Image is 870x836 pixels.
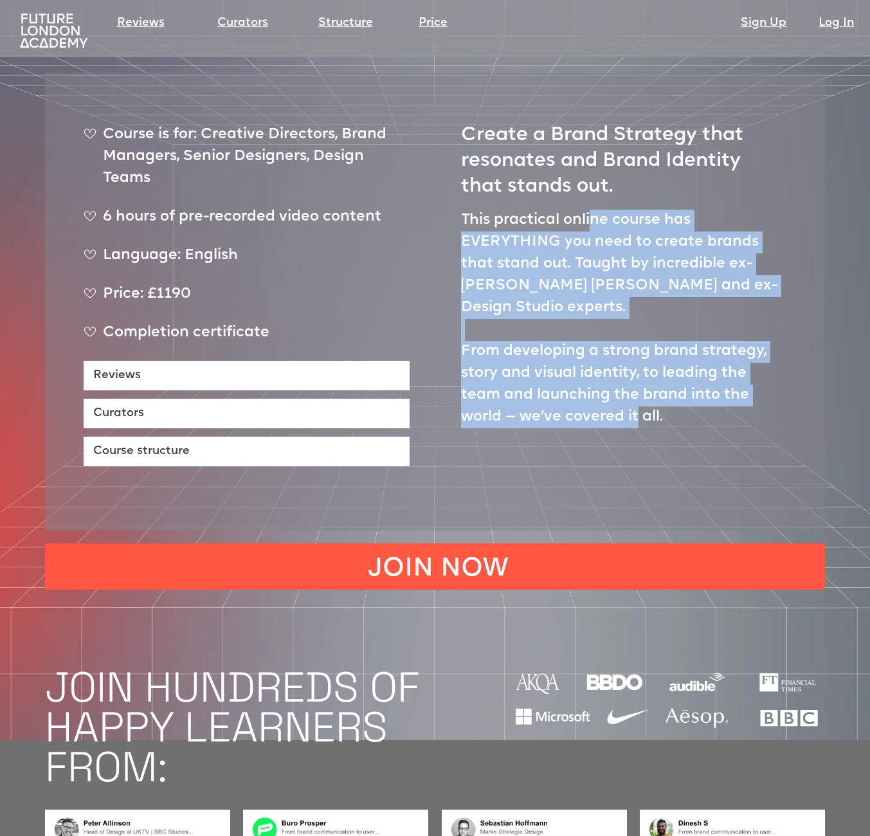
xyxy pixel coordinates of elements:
a: Sign Up [741,14,786,32]
a: Curators [84,399,410,428]
a: Reviews [117,14,165,32]
h1: JOIN HUNDREDS OF HAPPY LEARNERS FROM: [45,668,475,787]
div: Course is for: Creative Directors, Brand Managers, Senior Designers, Design Teams [84,124,410,200]
a: Log In [819,14,854,32]
p: This practical online course has EVERYTHING you need to create brands that stand out. Taught by i... [461,210,787,428]
h2: Create a Brand Strategy that resonates and Brand Identity that stands out. [461,111,787,200]
div: Language: English [84,245,410,277]
div: 6 hours of pre-recorded video content [84,206,410,239]
a: Course structure [84,437,410,466]
a: Curators [217,14,268,32]
div: Completion certificate [84,322,410,354]
a: Structure [318,14,373,32]
a: Reviews [84,361,410,390]
a: JOIN NOW [45,543,825,590]
a: Price [419,14,448,32]
div: Price: £1190 [84,284,410,316]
